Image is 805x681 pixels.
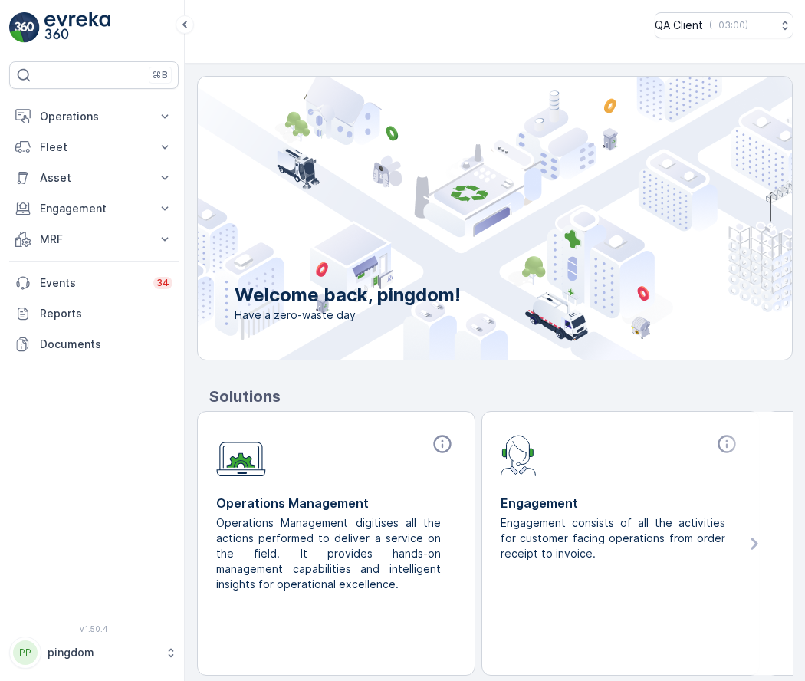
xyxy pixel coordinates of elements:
button: Fleet [9,132,179,163]
img: city illustration [129,77,792,360]
p: Operations Management [216,494,456,512]
p: Welcome back, pingdom! [235,283,461,308]
p: Engagement [501,494,741,512]
img: logo [9,12,40,43]
img: logo_light-DOdMpM7g.png [44,12,110,43]
button: QA Client(+03:00) [655,12,793,38]
p: Fleet [40,140,148,155]
span: v 1.50.4 [9,624,179,633]
p: ⌘B [153,69,168,81]
span: Have a zero-waste day [235,308,461,323]
p: Asset [40,170,148,186]
a: Events34 [9,268,179,298]
div: PP [13,640,38,665]
button: Engagement [9,193,179,224]
img: module-icon [216,433,266,477]
p: Reports [40,306,172,321]
p: Events [40,275,144,291]
a: Reports [9,298,179,329]
a: Documents [9,329,179,360]
p: Operations [40,109,148,124]
p: Engagement [40,201,148,216]
p: QA Client [655,18,703,33]
button: Asset [9,163,179,193]
p: Operations Management digitises all the actions performed to deliver a service on the field. It p... [216,515,444,592]
img: module-icon [501,433,537,476]
p: 34 [156,277,169,289]
p: Solutions [209,385,793,408]
button: Operations [9,101,179,132]
p: Engagement consists of all the activities for customer facing operations from order receipt to in... [501,515,728,561]
p: Documents [40,337,172,352]
button: PPpingdom [9,637,179,669]
p: MRF [40,232,148,247]
button: MRF [9,224,179,255]
p: pingdom [48,645,157,660]
p: ( +03:00 ) [709,19,748,31]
